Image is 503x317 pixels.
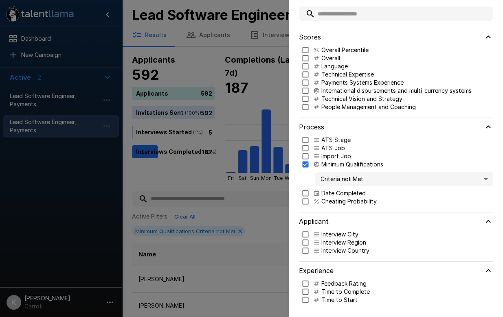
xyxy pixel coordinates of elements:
[321,280,367,288] p: Feedback Rating
[321,288,370,296] p: Time to Complete
[299,216,329,227] h6: Applicant
[321,152,351,160] p: Import Job
[321,197,377,206] p: Cheating Probability
[321,54,340,62] p: Overall
[321,230,358,238] p: Interview City
[321,95,402,103] p: Technical Vision and Strategy
[321,87,472,95] p: International disbursements and multi-currency systems
[321,296,358,304] p: Time to Start
[321,103,416,111] p: People Management and Coaching
[321,247,369,255] p: Interview Country
[321,79,404,87] p: Payments Systems Experience
[321,238,366,247] p: Interview Region
[299,265,334,276] h6: Experience
[321,46,369,54] p: Overall Percentile
[299,31,321,43] h6: Scores
[321,175,482,183] span: Criteria not Met
[321,160,383,168] p: Minimum Qualifications
[321,136,351,144] p: ATS Stage
[321,144,345,152] p: ATS Job
[299,121,324,133] h6: Process
[321,70,374,79] p: Technical Expertise
[321,189,366,197] p: Date Completed
[321,62,348,70] p: Language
